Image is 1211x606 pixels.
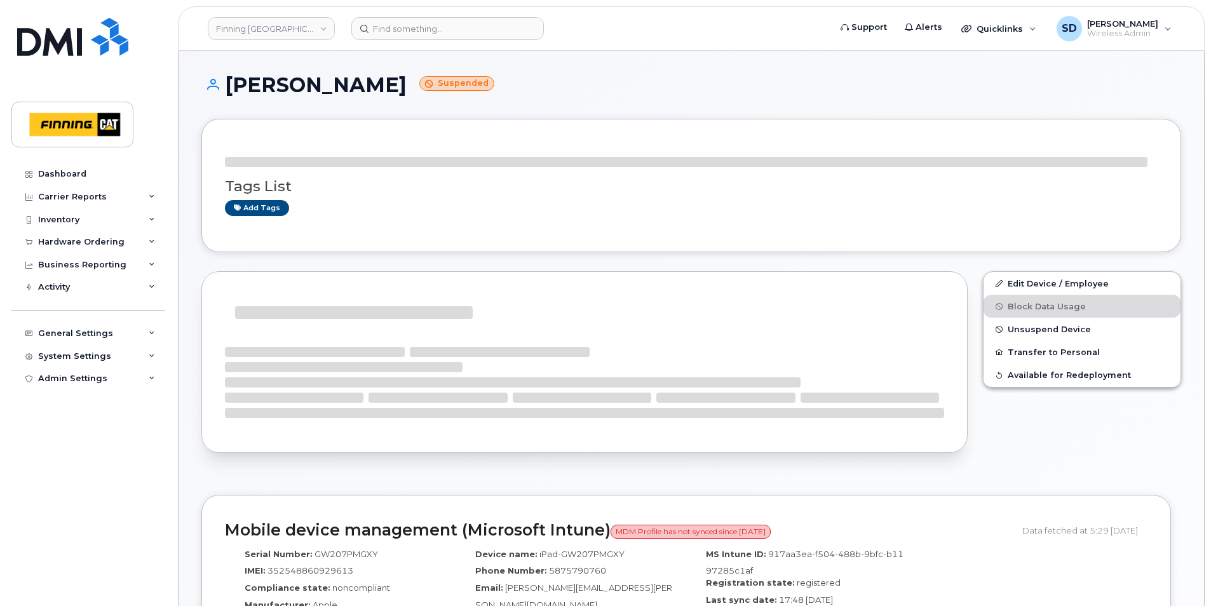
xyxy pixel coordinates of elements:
span: 17:48 [DATE] [779,595,833,605]
label: Device name: [475,548,538,560]
label: Last sync date: [706,594,777,606]
h3: Tags List [225,178,1158,194]
span: noncompliant [332,582,390,593]
label: Email: [475,582,503,594]
button: Block Data Usage [984,295,1181,318]
button: Unsuspend Device [984,318,1181,340]
span: 352548860929613 [267,565,353,576]
span: 917aa3ea-f504-488b-9bfc-b1197285c1af [706,549,903,576]
a: Add tags [225,200,289,216]
label: IMEI: [245,565,266,577]
span: registered [797,577,841,588]
h2: Mobile device management (Microsoft Intune) [225,522,1013,539]
label: Compliance state: [245,582,330,594]
label: Registration state: [706,577,795,589]
span: Unsuspend Device [1008,325,1091,334]
span: iPad-GW207PMGXY [539,549,625,559]
span: MDM Profile has not synced since [DATE] [611,525,771,539]
label: Serial Number: [245,548,313,560]
small: Suspended [419,76,494,91]
a: Edit Device / Employee [984,272,1181,295]
button: Transfer to Personal [984,340,1181,363]
span: Available for Redeployment [1008,370,1131,380]
h1: [PERSON_NAME] [201,74,1181,96]
span: GW207PMGXY [315,549,378,559]
button: Available for Redeployment [984,363,1181,386]
label: MS Intune ID: [706,548,766,560]
label: Phone Number: [475,565,547,577]
div: Data fetched at 5:29 [DATE] [1022,518,1147,542]
span: 5875790760 [549,565,606,576]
